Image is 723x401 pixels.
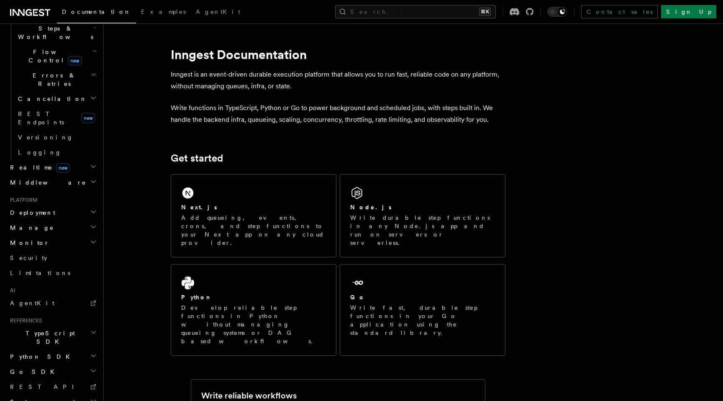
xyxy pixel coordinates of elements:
span: Deployment [7,208,55,217]
span: Monitor [7,239,49,247]
span: Platform [7,197,38,203]
button: Cancellation [15,91,98,106]
span: Errors & Retries [15,71,91,88]
a: Versioning [15,130,98,145]
span: TypeScript SDK [7,329,90,346]
button: Manage [7,220,98,235]
a: Sign Up [661,5,716,18]
a: Examples [136,3,191,23]
h2: Python [181,293,212,301]
a: Next.jsAdd queueing, events, crons, and step functions to your Next app on any cloud provider. [171,174,336,257]
span: Logging [18,149,62,156]
span: Cancellation [15,95,87,103]
button: Python SDK [7,349,98,364]
span: REST Endpoints [18,111,64,126]
a: GoWrite fast, durable step functions in your Go application using the standard library. [340,264,505,356]
span: References [7,317,42,324]
a: Limitations [7,265,98,280]
button: Deployment [7,205,98,220]
span: Middleware [7,178,86,187]
button: Search...⌘K [335,5,496,18]
span: new [68,56,82,65]
span: Versioning [18,134,73,141]
p: Write fast, durable step functions in your Go application using the standard library. [350,303,495,337]
button: Flow Controlnew [15,44,98,68]
span: Documentation [62,8,131,15]
button: Steps & Workflows [15,21,98,44]
p: Add queueing, events, crons, and step functions to your Next app on any cloud provider. [181,213,326,247]
span: Flow Control [15,48,92,64]
a: REST API [7,379,98,394]
div: Inngest Functions [7,6,98,160]
span: Steps & Workflows [15,24,93,41]
span: Go SDK [7,368,59,376]
a: Documentation [57,3,136,23]
span: AgentKit [10,300,54,306]
a: Node.jsWrite durable step functions in any Node.js app and run on servers or serverless. [340,174,505,257]
p: Inngest is an event-driven durable execution platform that allows you to run fast, reliable code ... [171,69,505,92]
a: PythonDevelop reliable step functions in Python without managing queueing systems or DAG based wo... [171,264,336,356]
h1: Inngest Documentation [171,47,505,62]
kbd: ⌘K [479,8,491,16]
button: Toggle dark mode [547,7,567,17]
a: REST Endpointsnew [15,106,98,130]
span: AgentKit [196,8,240,15]
a: Get started [171,152,223,164]
button: TypeScript SDK [7,326,98,349]
button: Go SDK [7,364,98,379]
a: Security [7,250,98,265]
p: Develop reliable step functions in Python without managing queueing systems or DAG based workflows. [181,303,326,345]
a: Contact sales [581,5,658,18]
p: Write durable step functions in any Node.js app and run on servers or serverless. [350,213,495,247]
span: new [81,113,95,123]
h2: Go [350,293,365,301]
button: Monitor [7,235,98,250]
span: Examples [141,8,186,15]
span: Realtime [7,163,70,172]
span: new [56,163,70,172]
p: Write functions in TypeScript, Python or Go to power background and scheduled jobs, with steps bu... [171,102,505,126]
a: AgentKit [7,296,98,311]
span: Manage [7,224,54,232]
span: Limitations [10,270,70,276]
span: AI [7,287,15,294]
a: AgentKit [191,3,245,23]
button: Middleware [7,175,98,190]
span: Security [10,254,47,261]
span: Python SDK [7,352,75,361]
button: Errors & Retries [15,68,98,91]
span: REST API [10,383,81,390]
a: Logging [15,145,98,160]
button: Realtimenew [7,160,98,175]
h2: Next.js [181,203,217,211]
h2: Node.js [350,203,392,211]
